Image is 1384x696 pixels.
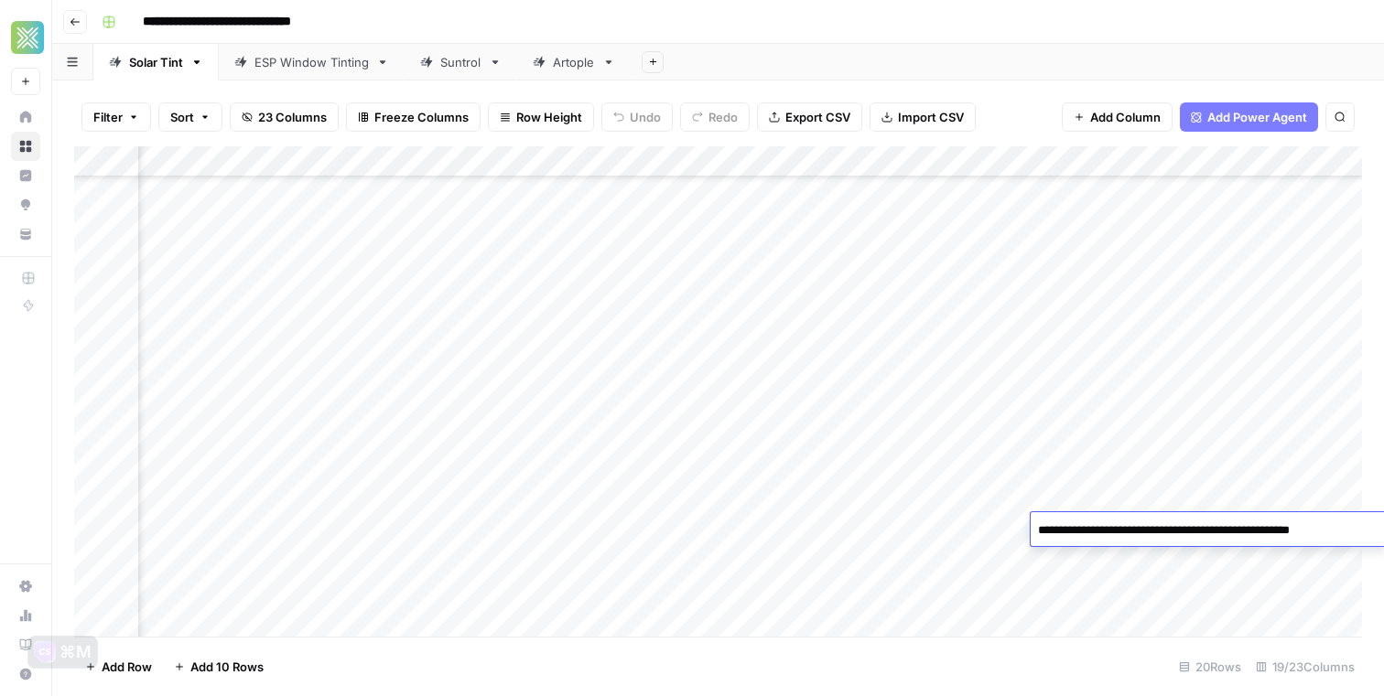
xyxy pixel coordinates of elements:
[170,108,194,126] span: Sort
[230,102,339,132] button: 23 Columns
[102,658,152,676] span: Add Row
[374,108,469,126] span: Freeze Columns
[158,102,222,132] button: Sort
[11,21,44,54] img: Xponent21 Logo
[11,132,40,161] a: Browse
[757,102,862,132] button: Export CSV
[11,572,40,601] a: Settings
[81,102,151,132] button: Filter
[405,44,517,80] a: Suntrol
[163,652,275,681] button: Add 10 Rows
[11,601,40,630] a: Usage
[1207,108,1307,126] span: Add Power Agent
[93,44,219,80] a: Solar Tint
[11,102,40,132] a: Home
[601,102,673,132] button: Undo
[680,102,750,132] button: Redo
[517,44,631,80] a: Artople
[898,108,964,126] span: Import CSV
[488,102,594,132] button: Row Height
[219,44,405,80] a: ESP Window Tinting
[440,53,481,71] div: Suntrol
[785,108,850,126] span: Export CSV
[1249,652,1362,681] div: 19/23 Columns
[11,630,40,659] a: Learning Hub
[346,102,481,132] button: Freeze Columns
[1172,652,1249,681] div: 20 Rows
[1062,102,1173,132] button: Add Column
[553,53,595,71] div: Artople
[11,161,40,190] a: Insights
[258,108,327,126] span: 23 Columns
[11,190,40,220] a: Opportunities
[630,108,661,126] span: Undo
[129,53,183,71] div: Solar Tint
[516,108,582,126] span: Row Height
[59,643,92,661] div: ⌘M
[870,102,976,132] button: Import CSV
[708,108,738,126] span: Redo
[1180,102,1318,132] button: Add Power Agent
[254,53,369,71] div: ESP Window Tinting
[11,220,40,249] a: Your Data
[93,108,123,126] span: Filter
[190,658,264,676] span: Add 10 Rows
[11,659,40,689] button: Help + Support
[74,652,163,681] button: Add Row
[11,15,40,60] button: Workspace: Xponent21
[1090,108,1161,126] span: Add Column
